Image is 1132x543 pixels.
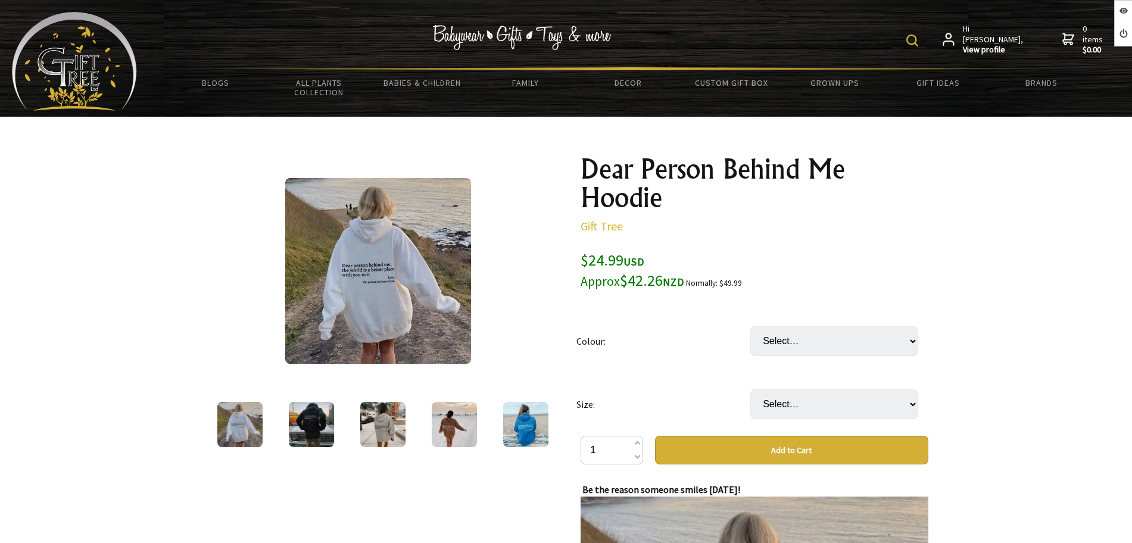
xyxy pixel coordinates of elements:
[663,275,684,289] span: NZD
[432,402,477,447] img: Dear Person Behind Me Hoodie
[285,178,471,364] img: Dear Person Behind Me Hoodie
[623,255,644,269] span: USD
[686,278,742,288] small: Normally: $49.99
[576,373,750,436] td: Size:
[164,70,267,95] a: BLOGS
[906,35,918,46] img: product search
[432,25,611,50] img: Babywear - Gifts - Toys & more
[655,436,928,464] button: Add to Cart
[473,70,576,95] a: Family
[370,70,473,95] a: Babies & Children
[581,155,928,212] h1: Dear Person Behind Me Hoodie
[1062,24,1105,55] a: 0 items$0.00
[581,219,623,233] a: Gift Tree
[581,250,684,290] span: $24.99 $42.26
[1083,23,1105,55] span: 0 items
[267,70,370,105] a: All Plants Collection
[577,70,680,95] a: Decor
[289,402,334,447] img: Dear Person Behind Me Hoodie
[783,70,886,95] a: Grown Ups
[12,12,137,111] img: Babyware - Gifts - Toys and more...
[963,45,1024,55] strong: View profile
[576,310,750,373] td: Colour:
[360,402,406,447] img: Dear Person Behind Me Hoodie
[887,70,990,95] a: Gift Ideas
[963,24,1024,55] span: Hi [PERSON_NAME],
[1083,45,1105,55] strong: $0.00
[680,70,783,95] a: Custom Gift Box
[503,402,548,447] img: Dear Person Behind Me Hoodie
[581,273,620,289] small: Approx
[217,402,263,447] img: Dear Person Behind Me Hoodie
[943,24,1024,55] a: Hi [PERSON_NAME],View profile
[990,70,1093,95] a: Brands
